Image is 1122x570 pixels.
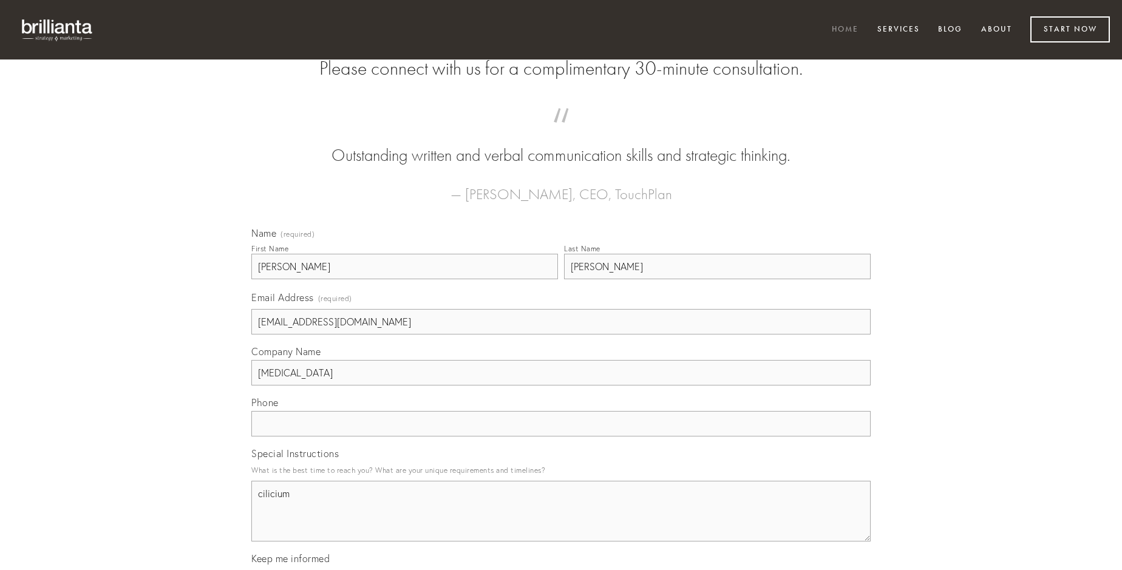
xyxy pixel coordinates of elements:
[251,244,288,253] div: First Name
[271,168,851,206] figcaption: — [PERSON_NAME], CEO, TouchPlan
[1030,16,1110,42] a: Start Now
[251,481,871,541] textarea: cilicium
[12,12,103,47] img: brillianta - research, strategy, marketing
[271,120,851,168] blockquote: Outstanding written and verbal communication skills and strategic thinking.
[280,231,314,238] span: (required)
[251,57,871,80] h2: Please connect with us for a complimentary 30-minute consultation.
[251,291,314,304] span: Email Address
[824,20,866,40] a: Home
[271,120,851,144] span: “
[251,447,339,460] span: Special Instructions
[318,290,352,307] span: (required)
[251,552,330,565] span: Keep me informed
[251,462,871,478] p: What is the best time to reach you? What are your unique requirements and timelines?
[973,20,1020,40] a: About
[251,396,279,409] span: Phone
[930,20,970,40] a: Blog
[251,227,276,239] span: Name
[869,20,928,40] a: Services
[564,244,600,253] div: Last Name
[251,345,321,358] span: Company Name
